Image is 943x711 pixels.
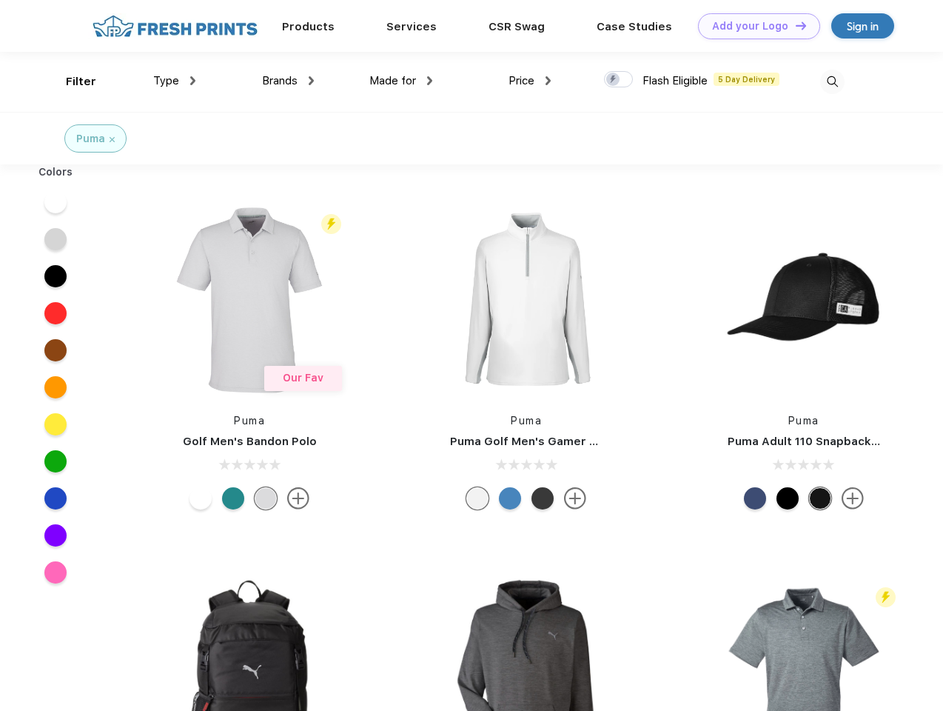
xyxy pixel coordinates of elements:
[847,18,879,35] div: Sign in
[796,21,806,30] img: DT
[842,487,864,510] img: more.svg
[531,487,554,510] div: Puma Black
[564,487,586,510] img: more.svg
[189,487,212,510] div: Bright White
[428,201,625,398] img: func=resize&h=266
[282,20,335,33] a: Products
[427,76,432,85] img: dropdown.png
[110,137,115,142] img: filter_cancel.svg
[876,587,896,607] img: flash_active_toggle.svg
[705,201,902,398] img: func=resize&h=266
[499,487,521,510] div: Bright Cobalt
[712,20,788,33] div: Add your Logo
[255,487,277,510] div: High Rise
[262,74,298,87] span: Brands
[190,76,195,85] img: dropdown.png
[183,435,317,448] a: Golf Men's Bandon Polo
[831,13,894,39] a: Sign in
[222,487,244,510] div: Green Lagoon
[489,20,545,33] a: CSR Swag
[153,74,179,87] span: Type
[287,487,309,510] img: more.svg
[642,74,708,87] span: Flash Eligible
[309,76,314,85] img: dropdown.png
[820,70,845,94] img: desktop_search.svg
[66,73,96,90] div: Filter
[450,435,684,448] a: Puma Golf Men's Gamer Golf Quarter-Zip
[321,214,341,234] img: flash_active_toggle.svg
[88,13,262,39] img: fo%20logo%202.webp
[788,415,819,427] a: Puma
[27,164,84,180] div: Colors
[369,74,416,87] span: Made for
[386,20,437,33] a: Services
[776,487,799,510] div: Pma Blk Pma Blk
[76,131,105,147] div: Puma
[546,76,551,85] img: dropdown.png
[283,372,323,384] span: Our Fav
[466,487,489,510] div: Bright White
[151,201,348,398] img: func=resize&h=266
[511,415,542,427] a: Puma
[234,415,265,427] a: Puma
[714,73,779,86] span: 5 Day Delivery
[509,74,534,87] span: Price
[809,487,831,510] div: Pma Blk with Pma Blk
[744,487,766,510] div: Peacoat Qut Shd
